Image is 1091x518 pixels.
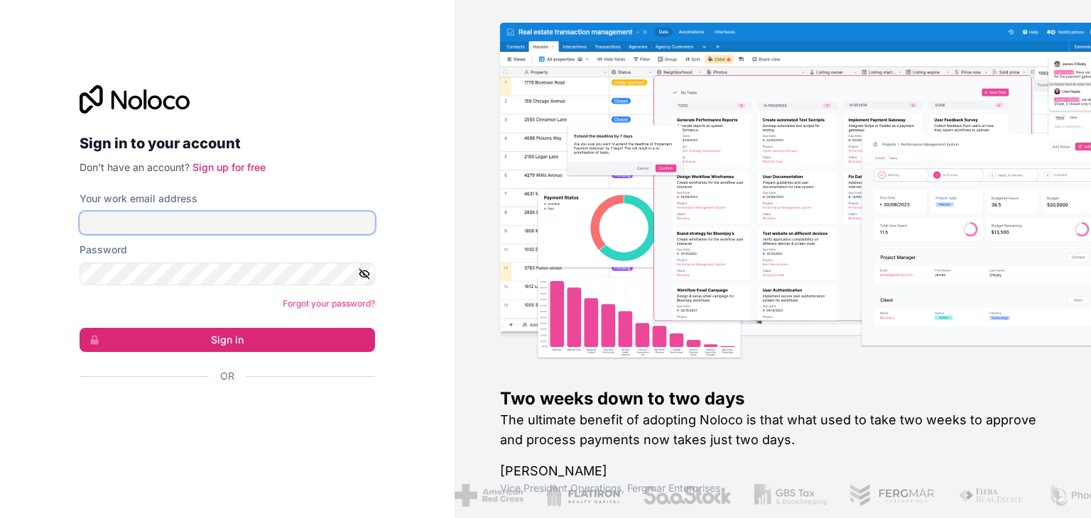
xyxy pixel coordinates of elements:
input: Password [80,263,375,285]
a: Sign up for free [192,161,266,173]
h1: [PERSON_NAME] [500,461,1046,481]
label: Your work email address [80,192,197,206]
img: /assets/american-red-cross-BAupjrZR.png [452,484,521,507]
h2: Sign in to your account [80,131,375,156]
a: Forgot your password? [283,298,375,309]
h2: The ultimate benefit of adopting Noloco is that what used to take two weeks to approve and proces... [500,410,1046,450]
h1: Two weeks down to two days [500,387,1046,410]
h1: Vice President Operations , Fergmar Enterprises [500,481,1046,495]
input: Email address [80,211,375,234]
button: Sign in [80,328,375,352]
label: Password [80,243,127,257]
span: Or [220,369,234,383]
span: Don't have an account? [80,161,190,173]
iframe: Sign in with Google Button [72,399,371,430]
